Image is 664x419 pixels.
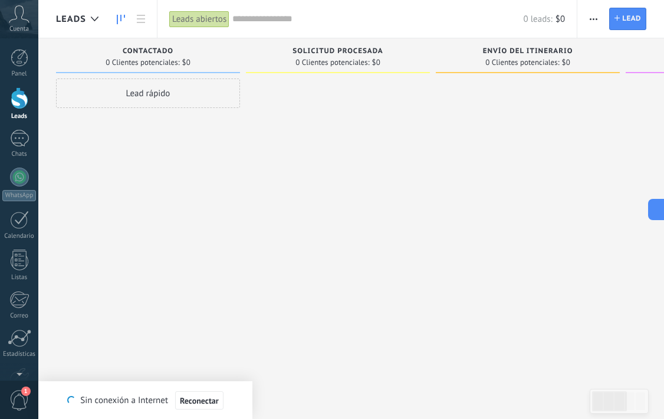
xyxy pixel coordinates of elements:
[182,59,190,66] span: $0
[106,59,179,66] span: 0 Clientes potenciales:
[555,14,565,25] span: $0
[2,233,37,240] div: Calendario
[609,8,646,30] a: Lead
[123,47,173,55] span: Contactado
[56,14,86,25] span: Leads
[622,8,641,30] span: Lead
[372,59,380,66] span: $0
[442,47,614,57] div: Envío del itinerario
[2,274,37,281] div: Listas
[2,113,37,120] div: Leads
[131,8,151,31] a: Lista
[111,8,131,31] a: Leads
[585,8,602,30] button: Más
[295,59,369,66] span: 0 Clientes potenciales:
[9,25,29,33] span: Cuenta
[292,47,383,55] span: Solicitud procesada
[524,14,553,25] span: 0 leads:
[2,150,37,158] div: Chats
[2,312,37,320] div: Correo
[56,78,240,108] div: Lead rápido
[2,351,37,358] div: Estadísticas
[169,11,229,28] div: Leads abiertos
[180,397,219,405] span: Reconectar
[175,391,223,410] button: Reconectar
[252,47,424,57] div: Solicitud procesada
[483,47,573,55] span: Envío del itinerario
[62,47,234,57] div: Contactado
[2,70,37,78] div: Panel
[21,387,31,396] span: 1
[2,190,36,201] div: WhatsApp
[67,391,223,410] div: Sin conexión a Internet
[562,59,570,66] span: $0
[485,59,559,66] span: 0 Clientes potenciales:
